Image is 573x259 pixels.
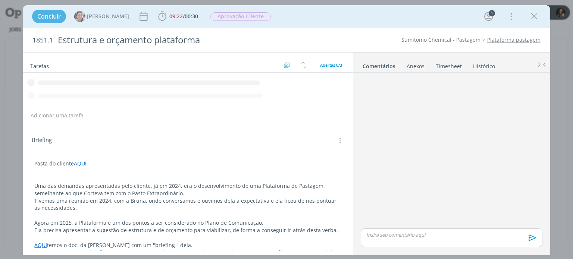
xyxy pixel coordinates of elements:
button: 1 [483,10,495,22]
a: Plataforma pastagem [487,36,541,43]
div: dialog [23,5,550,255]
span: Briefing [32,136,52,145]
p: Tivemos uma reunião em 2024, com a Bruna, onde conversamos e ouvimos dela a expectativa e ela fic... [34,197,341,212]
span: 00:30 [185,13,198,20]
span: 09:22 [169,13,183,20]
button: Adicionar uma tarefa [30,109,84,122]
button: 09:22/00:30 [156,10,200,22]
p: Uma das demandas apresentadas pelo cliente, já em 2024, era o desenvolvimento de uma Plataforma d... [34,182,341,197]
p: temos o doc. da [PERSON_NAME] com um "briefing " dela. [34,241,341,249]
a: Comentários [362,59,396,70]
p: Agora em 2025, a Plataforma é um dos pontos a ser considerado no Plano de Comunicação. [34,219,341,227]
a: Histórico [473,59,495,70]
span: Tarefas [30,61,49,70]
button: Concluir [32,10,66,23]
p: Pasta do cliente [34,160,341,167]
a: Sumitomo Chemical - Pastagem [401,36,480,43]
span: Abertas 0/3 [320,62,342,68]
a: AQUI [74,160,87,167]
span: Concluir [37,13,61,19]
span: / [183,13,185,20]
div: 1 [489,10,495,16]
div: Anexos [407,63,425,70]
span: 1851.1 [32,36,53,44]
img: arrow-down-up.svg [301,62,307,69]
p: Ela precisa apresentar a sugestão de estrutura e de orçamento para viabilizar, de forma a consegu... [34,227,341,234]
a: Timesheet [435,59,462,70]
a: AQUI [34,241,47,249]
div: Estrutura e orçamento plataforma [54,31,326,49]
